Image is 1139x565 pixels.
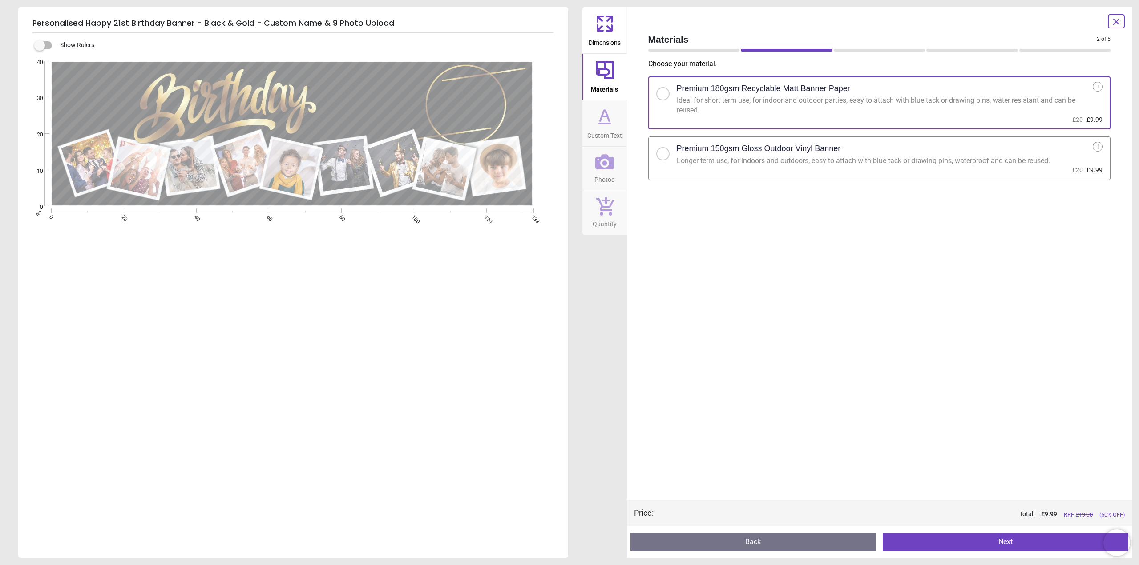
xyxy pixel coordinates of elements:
button: Photos [582,147,627,190]
span: Photos [594,171,614,184]
span: £ 19.98 [1076,511,1093,518]
h5: Personalised Happy 21st Birthday Banner - Black & Gold - Custom Name & 9 Photo Upload [32,14,554,33]
button: Next [883,533,1128,551]
div: i [1093,142,1103,152]
span: 2 of 5 [1097,36,1111,43]
iframe: Brevo live chat [1103,529,1130,556]
span: Materials [648,33,1097,46]
span: (50% OFF) [1099,511,1125,519]
button: Back [630,533,876,551]
span: £9.99 [1086,166,1103,173]
span: £ [1041,510,1057,519]
p: Choose your material . [648,59,1118,69]
span: Materials [591,81,618,94]
span: RRP [1064,511,1093,519]
div: Show Rulers [40,40,568,51]
span: £20 [1072,166,1083,173]
span: Custom Text [587,127,622,140]
div: i [1093,82,1103,92]
div: Ideal for short term use, for indoor and outdoor parties, easy to attach with blue tack or drawin... [677,96,1093,116]
span: £9.99 [1086,116,1103,123]
button: Custom Text [582,100,627,146]
button: Dimensions [582,7,627,53]
span: £20 [1072,116,1083,123]
div: Longer term use, for indoors and outdoors, easy to attach with blue tack or drawing pins, waterpr... [677,156,1093,166]
span: 40 [26,59,43,66]
div: Price : [634,507,654,518]
span: Dimensions [589,34,621,48]
button: Materials [582,54,627,100]
div: Total: [667,510,1125,519]
h2: Premium 150gsm Gloss Outdoor Vinyl Banner [677,143,841,154]
span: 9.99 [1045,510,1057,517]
h2: Premium 180gsm Recyclable Matt Banner Paper [677,83,850,94]
span: Quantity [593,216,617,229]
button: Quantity [582,190,627,235]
